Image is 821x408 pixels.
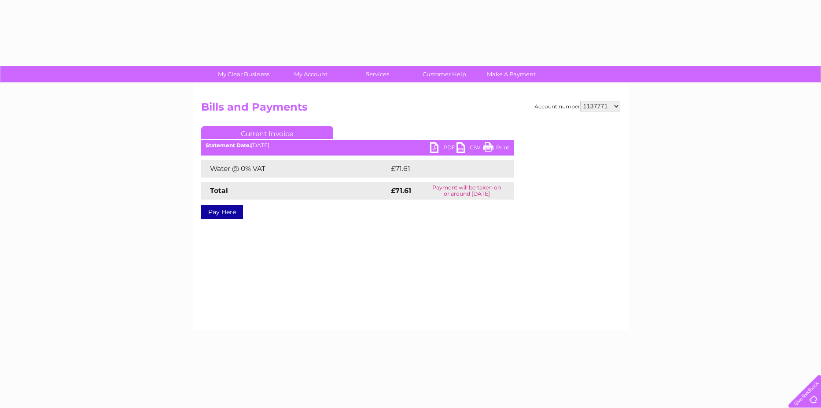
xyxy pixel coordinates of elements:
td: £71.61 [389,160,494,178]
div: Account number [534,101,620,111]
a: Make A Payment [475,66,548,82]
a: My Clear Business [207,66,280,82]
div: [DATE] [201,142,514,148]
a: Print [483,142,509,155]
strong: Total [210,186,228,195]
b: Statement Date: [206,142,251,148]
a: Current Invoice [201,126,333,139]
a: Pay Here [201,205,243,219]
a: CSV [457,142,483,155]
strong: £71.61 [391,186,411,195]
a: My Account [274,66,347,82]
td: Water @ 0% VAT [201,160,389,178]
a: PDF [430,142,457,155]
a: Customer Help [408,66,481,82]
td: Payment will be taken on or around [DATE] [420,182,513,200]
a: Services [341,66,414,82]
h2: Bills and Payments [201,101,620,118]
